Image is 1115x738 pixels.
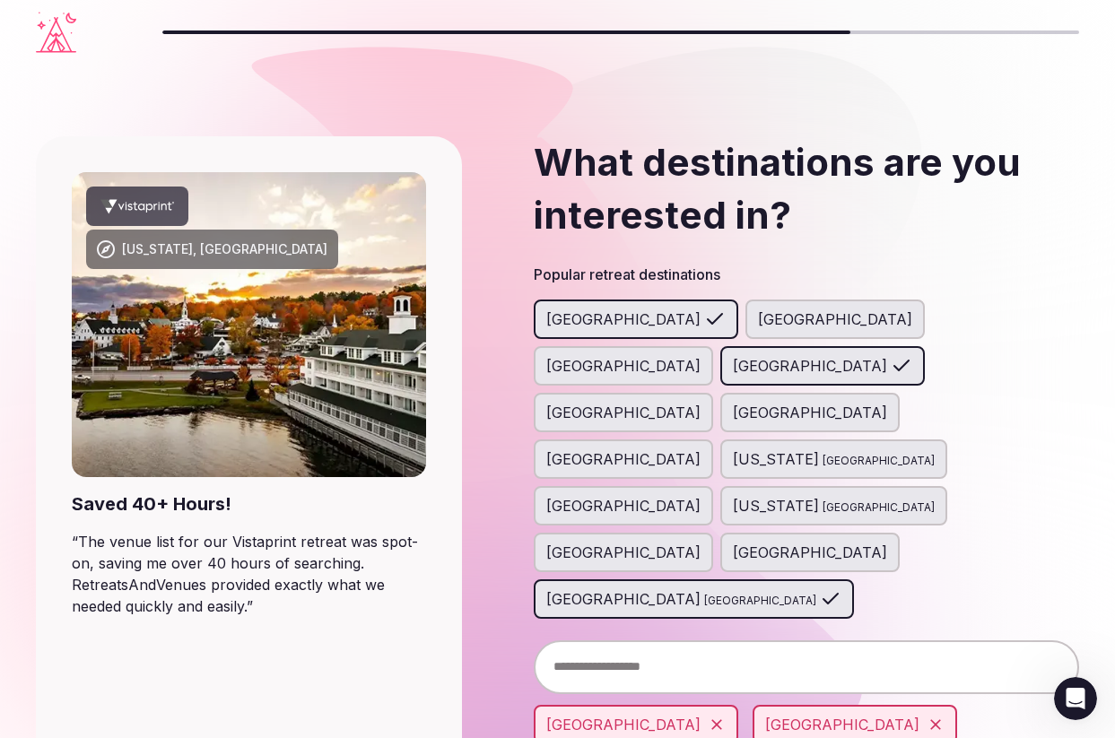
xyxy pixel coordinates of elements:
div: [US_STATE], [GEOGRAPHIC_DATA] [122,240,327,258]
span: [GEOGRAPHIC_DATA] [823,499,935,517]
blockquote: “ The venue list for our Vistaprint retreat was spot-on, saving me over 40 hours of searching. Re... [72,531,426,617]
span: [GEOGRAPHIC_DATA] [765,714,919,735]
span: [GEOGRAPHIC_DATA] [733,542,887,563]
div: Close [315,7,347,39]
span: [GEOGRAPHIC_DATA] [546,542,701,563]
div: RetreatsAndVenues says… [14,103,344,243]
a: Visit the homepage [36,12,76,53]
span: [GEOGRAPHIC_DATA] [758,308,912,330]
span: [GEOGRAPHIC_DATA] [546,402,701,423]
span: [GEOGRAPHIC_DATA] [704,592,816,610]
svg: Vistaprint company logo [100,197,174,215]
div: RetreatsAndVenues • AI Agent • 1m ago [29,207,246,218]
span: [GEOGRAPHIC_DATA] [546,495,701,517]
span: [US_STATE] [733,448,819,470]
h2: What destinations are you interested in? [534,136,1079,242]
span: [GEOGRAPHIC_DATA] [546,714,701,735]
span: [GEOGRAPHIC_DATA] [546,588,701,610]
h1: RetreatsAndVenues [87,9,227,22]
span: [GEOGRAPHIC_DATA] [823,452,935,470]
span: [GEOGRAPHIC_DATA] [546,308,701,330]
iframe: Intercom live chat [1054,677,1097,720]
span: [US_STATE] [733,495,819,517]
div: Hello 👋 How can I assist you [DATE]? [29,114,280,132]
button: Home [281,7,315,41]
img: Profile image for RetreatsAndVenues [51,10,80,39]
button: I represent a venue [186,566,335,602]
button: I am a company/retreat leader [117,521,335,557]
div: Hello 👋 How can I assist you [DATE]?To help get you the right support, could you let us know whic... [14,103,294,204]
h3: Popular retreat destinations [534,264,1079,285]
span: [GEOGRAPHIC_DATA] [546,448,701,470]
span: [GEOGRAPHIC_DATA] [733,402,887,423]
button: go back [12,7,46,41]
span: [GEOGRAPHIC_DATA] [733,355,887,377]
div: To help get you the right support, could you let us know which of the following best describes you? [29,141,280,194]
div: Saved 40+ Hours! [72,491,426,517]
img: New Hampshire, USA [72,172,426,477]
span: [GEOGRAPHIC_DATA] [546,355,701,377]
p: The team can also help [87,22,223,40]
